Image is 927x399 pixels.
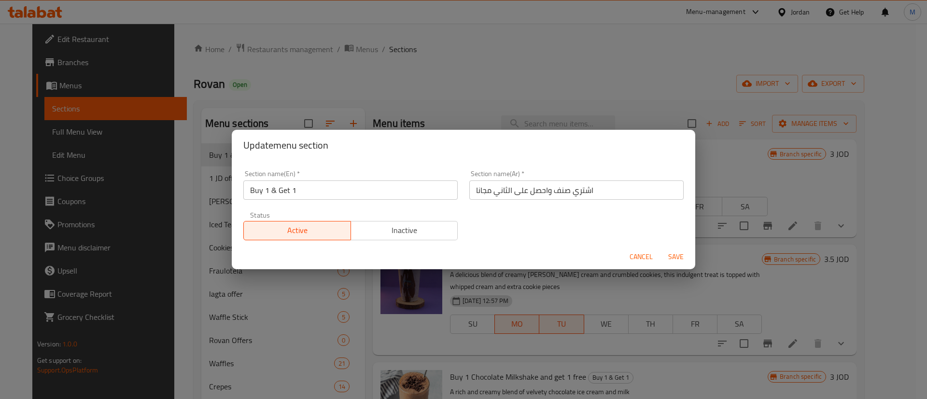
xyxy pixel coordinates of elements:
[626,248,657,266] button: Cancel
[243,221,351,240] button: Active
[243,138,684,153] h2: Update menu section
[630,251,653,263] span: Cancel
[351,221,458,240] button: Inactive
[660,248,691,266] button: Save
[664,251,688,263] span: Save
[355,223,454,237] span: Inactive
[243,180,458,200] input: Please enter section name(en)
[469,180,684,200] input: Please enter section name(ar)
[248,223,347,237] span: Active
